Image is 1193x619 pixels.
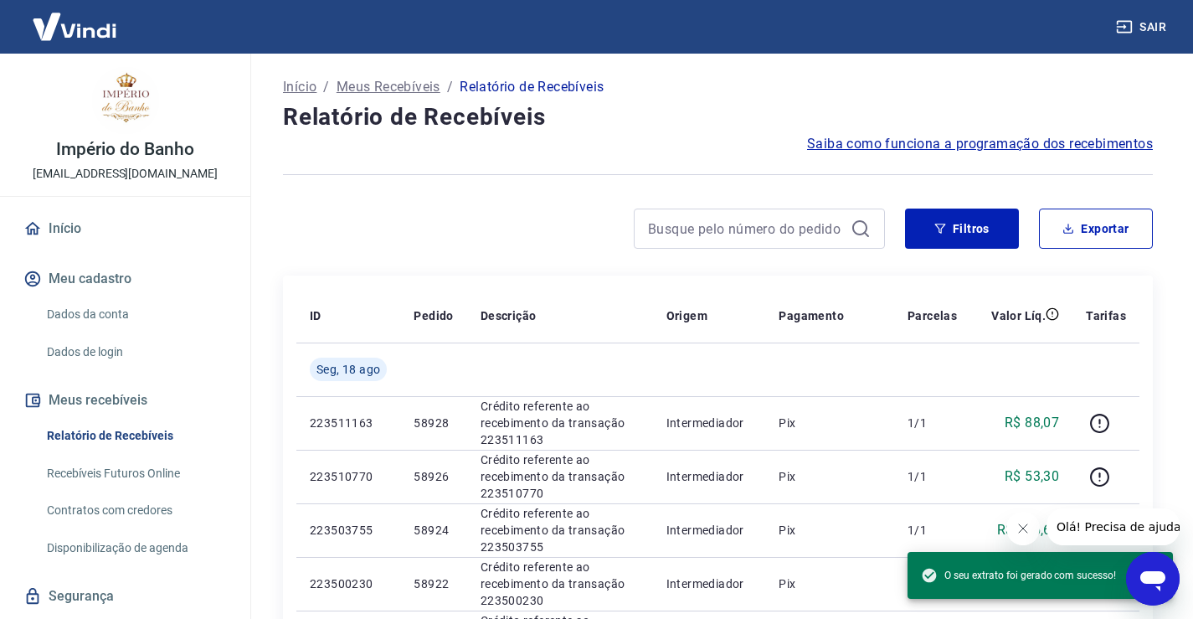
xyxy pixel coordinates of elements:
[666,468,753,485] p: Intermediador
[1086,307,1126,324] p: Tarifas
[310,415,387,431] p: 223511163
[10,12,141,25] span: Olá! Precisa de ajuda?
[481,307,537,324] p: Descrição
[807,134,1153,154] a: Saiba como funciona a programação dos recebimentos
[40,335,230,369] a: Dados de login
[1006,512,1040,545] iframe: Fechar mensagem
[33,165,218,183] p: [EMAIL_ADDRESS][DOMAIN_NAME]
[414,575,453,592] p: 58922
[323,77,329,97] p: /
[666,307,707,324] p: Origem
[1126,552,1180,606] iframe: Botão para abrir a janela de mensagens
[991,307,1046,324] p: Valor Líq.
[779,307,844,324] p: Pagamento
[447,77,453,97] p: /
[1039,209,1153,249] button: Exportar
[905,209,1019,249] button: Filtros
[481,559,640,609] p: Crédito referente ao recebimento da transação 223500230
[481,398,640,448] p: Crédito referente ao recebimento da transação 223511163
[908,415,957,431] p: 1/1
[481,451,640,502] p: Crédito referente ao recebimento da transação 223510770
[40,419,230,453] a: Relatório de Recebíveis
[779,468,881,485] p: Pix
[40,493,230,528] a: Contratos com credores
[921,567,1116,584] span: O seu extrato foi gerado com sucesso!
[908,468,957,485] p: 1/1
[310,307,321,324] p: ID
[779,415,881,431] p: Pix
[779,522,881,539] p: Pix
[337,77,440,97] a: Meus Recebíveis
[20,382,230,419] button: Meus recebíveis
[666,415,753,431] p: Intermediador
[460,77,604,97] p: Relatório de Recebíveis
[92,67,159,134] img: 06921447-533c-4bb4-9480-80bd2551a141.jpeg
[908,522,957,539] p: 1/1
[779,575,881,592] p: Pix
[40,297,230,332] a: Dados da conta
[20,1,129,52] img: Vindi
[20,210,230,247] a: Início
[1046,508,1180,545] iframe: Mensagem da empresa
[40,531,230,565] a: Disponibilização de agenda
[1005,467,1059,487] p: R$ 53,30
[310,468,387,485] p: 223510770
[414,307,453,324] p: Pedido
[283,101,1153,134] h4: Relatório de Recebíveis
[56,141,193,158] p: Império do Banho
[414,468,453,485] p: 58926
[316,361,380,378] span: Seg, 18 ago
[20,578,230,615] a: Segurança
[414,522,453,539] p: 58924
[414,415,453,431] p: 58928
[997,520,1060,540] p: R$ 386,67
[310,522,387,539] p: 223503755
[1113,12,1173,43] button: Sair
[40,457,230,491] a: Recebíveis Futuros Online
[666,575,753,592] p: Intermediador
[1005,413,1059,433] p: R$ 88,07
[908,307,957,324] p: Parcelas
[666,522,753,539] p: Intermediador
[310,575,387,592] p: 223500230
[648,216,844,241] input: Busque pelo número do pedido
[20,260,230,297] button: Meu cadastro
[481,505,640,555] p: Crédito referente ao recebimento da transação 223503755
[283,77,316,97] a: Início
